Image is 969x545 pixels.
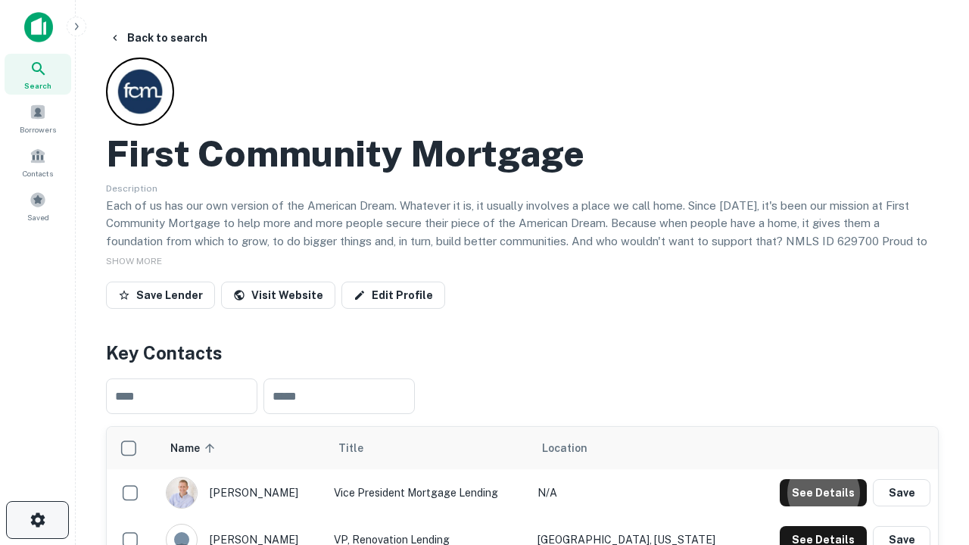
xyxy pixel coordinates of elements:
[158,427,326,469] th: Name
[167,478,197,508] img: 1520878720083
[5,185,71,226] a: Saved
[23,167,53,179] span: Contacts
[326,427,530,469] th: Title
[24,12,53,42] img: capitalize-icon.png
[106,183,157,194] span: Description
[338,439,383,457] span: Title
[542,439,587,457] span: Location
[341,282,445,309] a: Edit Profile
[530,469,749,516] td: N/A
[103,24,213,51] button: Back to search
[106,132,584,176] h2: First Community Mortgage
[5,142,71,182] a: Contacts
[24,79,51,92] span: Search
[170,439,220,457] span: Name
[326,469,530,516] td: Vice President Mortgage Lending
[106,197,939,268] p: Each of us has our own version of the American Dream. Whatever it is, it usually involves a place...
[780,479,867,506] button: See Details
[27,211,49,223] span: Saved
[893,375,969,448] iframe: Chat Widget
[873,479,930,506] button: Save
[5,54,71,95] a: Search
[20,123,56,135] span: Borrowers
[106,339,939,366] h4: Key Contacts
[221,282,335,309] a: Visit Website
[166,477,319,509] div: [PERSON_NAME]
[106,256,162,266] span: SHOW MORE
[5,98,71,139] a: Borrowers
[106,282,215,309] button: Save Lender
[530,427,749,469] th: Location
